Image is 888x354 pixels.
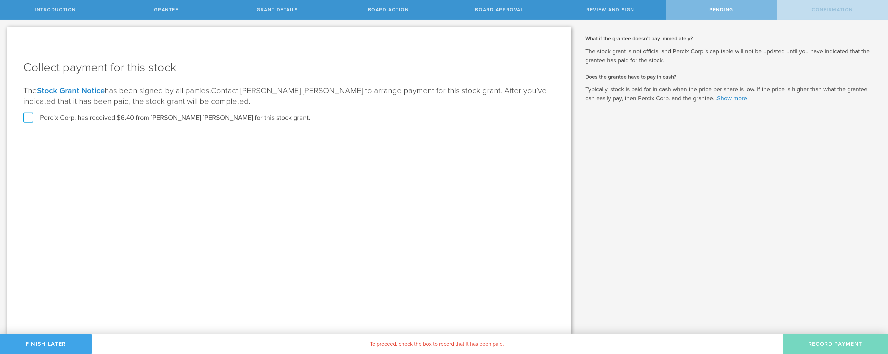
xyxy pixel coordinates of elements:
[23,86,554,107] p: The has been signed by all parties.
[585,85,878,103] p: Typically, stock is paid for in cash when the price per share is low. If the price is higher than...
[709,7,733,13] span: Pending
[37,86,105,96] a: Stock Grant Notice
[257,7,298,13] span: Grant Details
[154,7,178,13] span: Grantee
[812,7,853,13] span: Confirmation
[35,7,76,13] span: Introduction
[717,95,747,102] a: Show more
[23,114,310,122] label: Percix Corp. has received $6.40 from [PERSON_NAME] [PERSON_NAME] for this stock grant.
[475,7,523,13] span: Board Approval
[585,73,878,81] h2: Does the grantee have to pay in cash?
[370,341,504,347] span: To proceed, check the box to record that it has been paid.
[783,334,888,354] button: Record Payment
[585,35,878,42] h2: What if the grantee doesn’t pay immediately?
[855,302,888,334] iframe: Chat Widget
[585,47,878,65] p: The stock grant is not official and Percix Corp.’s cap table will not be updated until you have i...
[586,7,634,13] span: Review and Sign
[23,60,554,76] h1: Collect payment for this stock
[368,7,409,13] span: Board Action
[23,86,547,106] span: Contact [PERSON_NAME] [PERSON_NAME] to arrange payment for this stock grant. After you’ve indicat...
